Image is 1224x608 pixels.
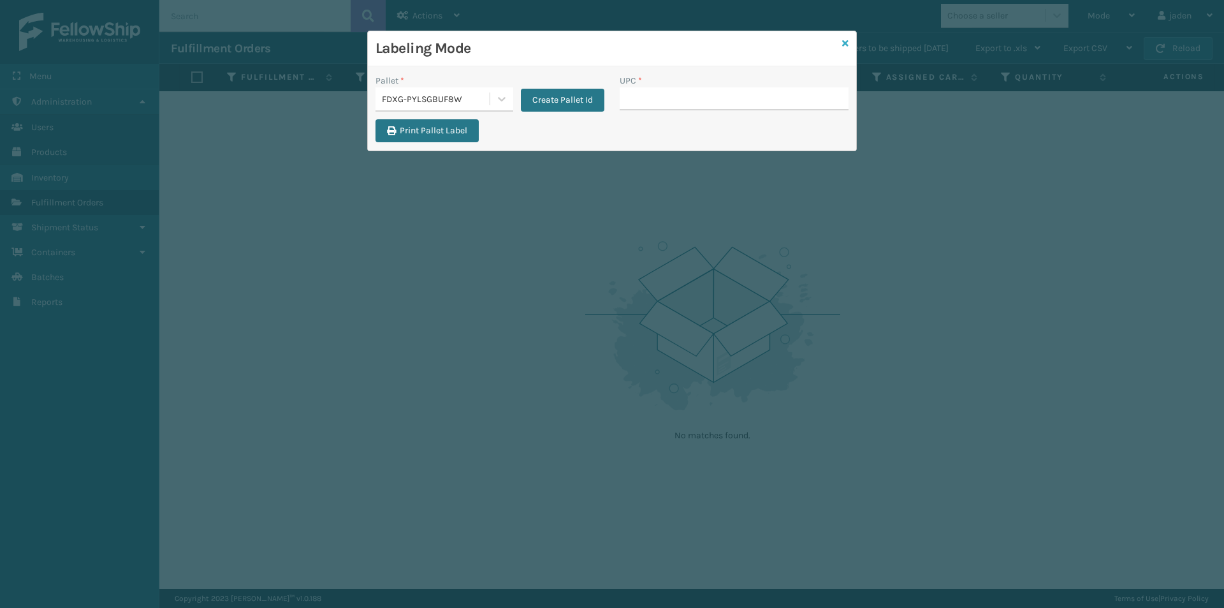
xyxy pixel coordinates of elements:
[382,93,491,106] div: FDXG-PYLSGBUF8W
[521,89,604,112] button: Create Pallet Id
[375,39,837,58] h3: Labeling Mode
[620,74,642,87] label: UPC
[375,119,479,142] button: Print Pallet Label
[375,74,404,87] label: Pallet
